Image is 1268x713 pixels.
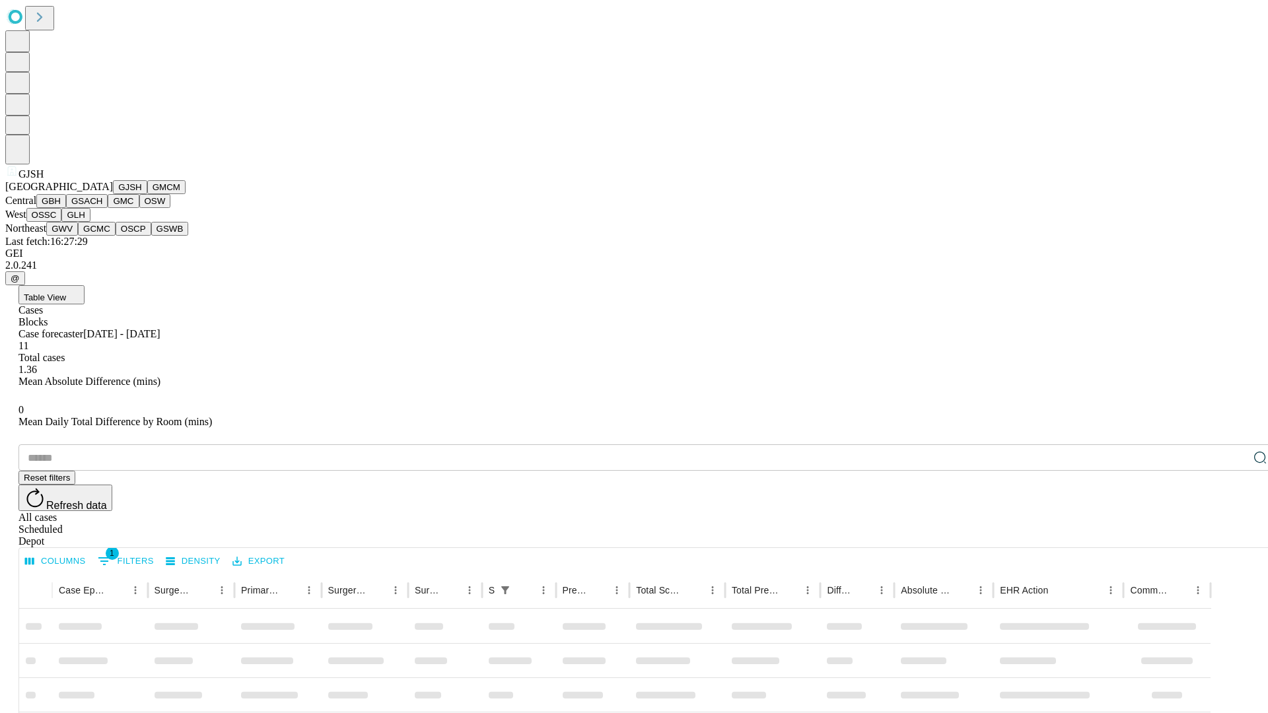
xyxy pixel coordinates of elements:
button: Sort [281,581,300,599]
div: Total Scheduled Duration [636,585,684,595]
button: Sort [1049,581,1068,599]
span: Last fetch: 16:27:29 [5,236,88,247]
span: Reset filters [24,473,70,483]
button: Sort [780,581,798,599]
button: Menu [213,581,231,599]
span: 1.36 [18,364,37,375]
span: Mean Absolute Difference (mins) [18,376,160,387]
div: EHR Action [1000,585,1048,595]
span: Refresh data [46,500,107,511]
button: Menu [126,581,145,599]
button: Sort [516,581,534,599]
button: Menu [798,581,817,599]
button: GBH [36,194,66,208]
div: GEI [5,248,1263,259]
span: @ [11,273,20,283]
span: Total cases [18,352,65,363]
span: 0 [18,404,24,415]
div: Comments [1130,585,1168,595]
button: GJSH [113,180,147,194]
button: Table View [18,285,85,304]
span: Mean Daily Total Difference by Room (mins) [18,416,212,427]
span: 11 [18,340,28,351]
div: 1 active filter [496,581,514,599]
button: Show filters [94,551,157,572]
button: Sort [442,581,460,599]
div: Surgeon Name [155,585,193,595]
button: Reset filters [18,471,75,485]
button: OSW [139,194,171,208]
button: GWV [46,222,78,236]
button: OSSC [26,208,62,222]
div: Primary Service [241,585,279,595]
div: Predicted In Room Duration [563,585,588,595]
button: Menu [971,581,990,599]
button: Sort [108,581,126,599]
button: Select columns [22,551,89,572]
button: Menu [703,581,722,599]
div: Surgery Date [415,585,440,595]
div: 2.0.241 [5,259,1263,271]
button: GLH [61,208,90,222]
button: Sort [854,581,872,599]
div: Case Epic Id [59,585,106,595]
button: Refresh data [18,485,112,511]
span: West [5,209,26,220]
span: Northeast [5,222,46,234]
button: Sort [589,581,608,599]
button: Menu [608,581,626,599]
button: Export [229,551,288,572]
button: Menu [386,581,405,599]
div: Total Predicted Duration [732,585,779,595]
button: Menu [534,581,553,599]
button: @ [5,271,25,285]
button: Sort [953,581,971,599]
div: Difference [827,585,853,595]
button: GCMC [78,222,116,236]
button: Menu [872,581,891,599]
button: Menu [460,581,479,599]
button: Sort [368,581,386,599]
button: Sort [685,581,703,599]
div: Scheduled In Room Duration [489,585,495,595]
button: Sort [194,581,213,599]
span: GJSH [18,168,44,180]
span: 1 [106,547,119,560]
button: Menu [1189,581,1207,599]
span: [DATE] - [DATE] [83,328,160,339]
span: Case forecaster [18,328,83,339]
span: [GEOGRAPHIC_DATA] [5,181,113,192]
span: Table View [24,292,66,302]
button: Menu [1102,581,1120,599]
button: GSACH [66,194,108,208]
button: GSWB [151,222,189,236]
button: GMC [108,194,139,208]
button: Density [162,551,224,572]
button: Sort [1170,581,1189,599]
div: Surgery Name [328,585,367,595]
div: Absolute Difference [901,585,952,595]
button: Show filters [496,581,514,599]
button: Menu [300,581,318,599]
span: Central [5,195,36,206]
button: GMCM [147,180,186,194]
button: OSCP [116,222,151,236]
